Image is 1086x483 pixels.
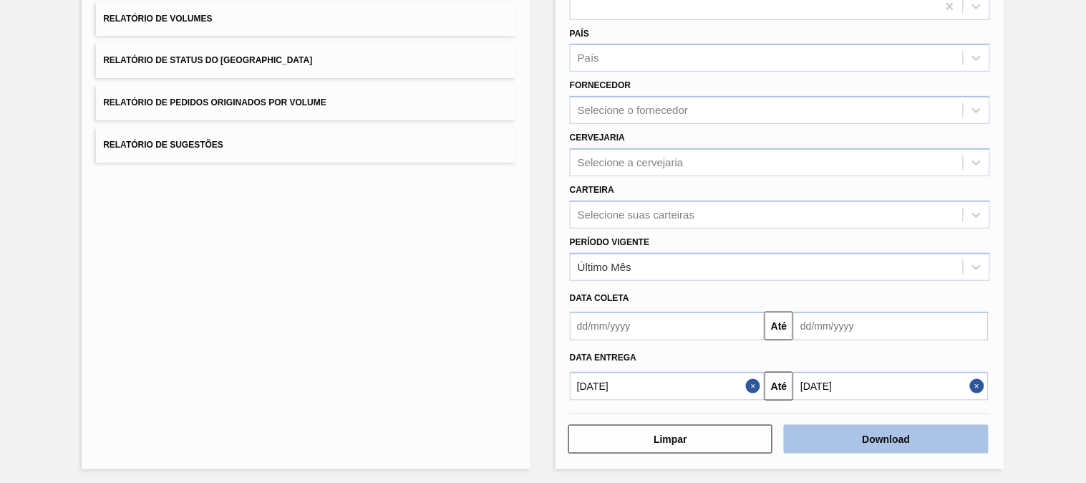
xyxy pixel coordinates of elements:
[570,312,765,340] input: dd/mm/yyyy
[570,293,629,303] span: Data coleta
[578,52,599,64] div: País
[96,128,516,163] button: Relatório de Sugestões
[570,372,765,401] input: dd/mm/yyyy
[793,312,988,340] input: dd/mm/yyyy
[746,372,765,401] button: Close
[103,55,312,65] span: Relatório de Status do [GEOGRAPHIC_DATA]
[570,185,614,195] label: Carteira
[568,425,772,454] button: Limpar
[103,140,223,150] span: Relatório de Sugestões
[578,156,684,168] div: Selecione a cervejaria
[96,85,516,120] button: Relatório de Pedidos Originados por Volume
[578,105,688,117] div: Selecione o fornecedor
[96,1,516,37] button: Relatório de Volumes
[793,372,988,401] input: dd/mm/yyyy
[765,312,793,340] button: Até
[570,133,625,143] label: Cervejaria
[103,14,212,24] span: Relatório de Volumes
[578,209,694,221] div: Selecione suas carteiras
[578,261,631,273] div: Último Mês
[570,237,649,247] label: Período Vigente
[96,43,516,78] button: Relatório de Status do [GEOGRAPHIC_DATA]
[970,372,989,401] button: Close
[103,97,326,107] span: Relatório de Pedidos Originados por Volume
[765,372,793,401] button: Até
[570,80,631,90] label: Fornecedor
[570,29,589,39] label: País
[784,425,988,454] button: Download
[570,353,636,363] span: Data entrega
